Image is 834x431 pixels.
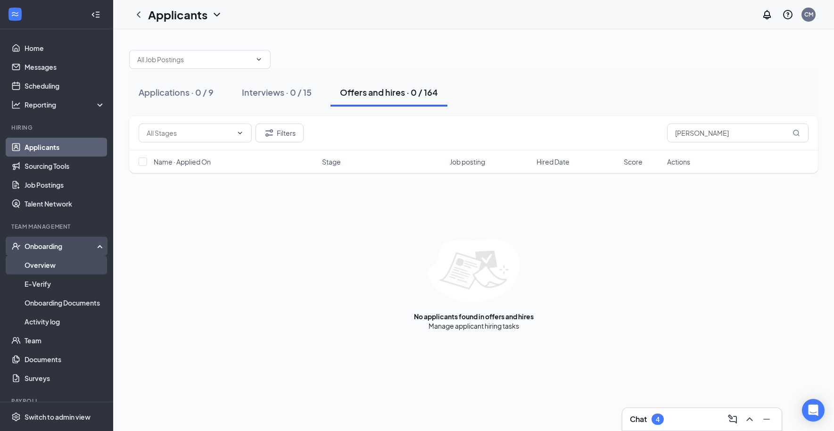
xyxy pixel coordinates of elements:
a: Overview [25,256,105,274]
svg: WorkstreamLogo [10,9,20,19]
input: All Stages [147,128,232,138]
svg: MagnifyingGlass [793,129,800,137]
button: Filter Filters [256,124,304,142]
span: Stage [322,157,341,166]
div: Payroll [11,397,103,405]
a: Surveys [25,369,105,388]
a: Documents [25,350,105,369]
div: Reporting [25,100,106,109]
a: Job Postings [25,175,105,194]
a: Onboarding Documents [25,293,105,312]
svg: ComposeMessage [727,414,738,425]
a: Scheduling [25,76,105,95]
a: Activity log [25,312,105,331]
div: Team Management [11,223,103,231]
svg: Filter [264,127,275,139]
span: Score [624,157,643,166]
div: 4 [656,415,660,423]
svg: Settings [11,412,21,422]
input: All Job Postings [137,54,251,65]
h1: Applicants [148,7,207,23]
a: Applicants [25,138,105,157]
h3: Chat [630,414,647,424]
div: Onboarding [25,241,97,251]
svg: ChevronDown [236,129,244,137]
div: Applications · 0 / 9 [139,86,214,98]
img: empty-state [428,239,520,302]
div: CM [804,10,813,18]
a: E-Verify [25,274,105,293]
button: ChevronUp [742,412,757,427]
svg: ChevronUp [744,414,755,425]
button: ComposeMessage [725,412,740,427]
svg: Notifications [761,9,773,20]
svg: ChevronDown [255,56,263,63]
svg: ChevronLeft [133,9,144,20]
span: Name · Applied On [154,157,211,166]
input: Search in offers and hires [667,124,809,142]
span: Actions [667,157,690,166]
svg: ChevronDown [211,9,223,20]
a: Home [25,39,105,58]
a: Talent Network [25,194,105,213]
button: Minimize [759,412,774,427]
div: Manage applicant hiring tasks [429,321,519,331]
span: Job posting [450,157,485,166]
a: Messages [25,58,105,76]
a: Team [25,331,105,350]
svg: Collapse [91,10,100,19]
div: Offers and hires · 0 / 164 [340,86,438,98]
div: Interviews · 0 / 15 [242,86,312,98]
svg: QuestionInfo [782,9,793,20]
div: Open Intercom Messenger [802,399,825,422]
a: Sourcing Tools [25,157,105,175]
span: Hired Date [537,157,570,166]
svg: Analysis [11,100,21,109]
svg: Minimize [761,414,772,425]
div: No applicants found in offers and hires [414,312,534,321]
div: Switch to admin view [25,412,91,422]
svg: UserCheck [11,241,21,251]
div: Hiring [11,124,103,132]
